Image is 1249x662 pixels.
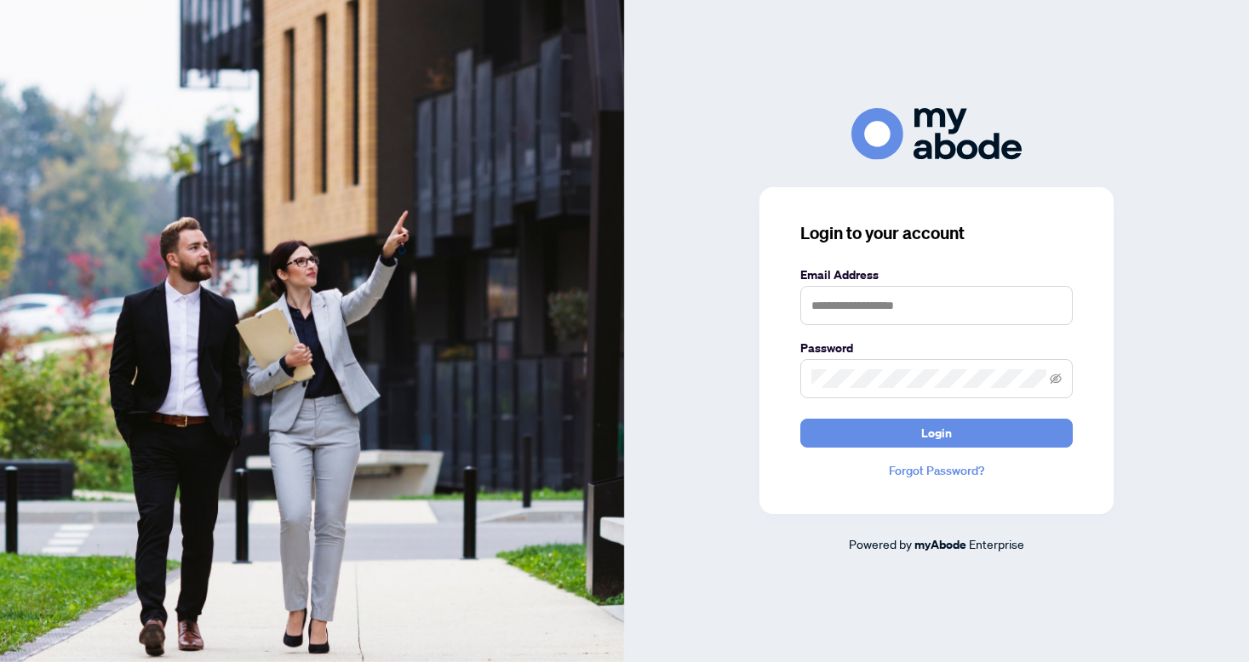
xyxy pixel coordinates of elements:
[800,265,1073,284] label: Email Address
[800,419,1073,448] button: Login
[851,108,1022,160] img: ma-logo
[849,536,912,551] span: Powered by
[914,535,966,554] a: myAbode
[921,419,952,447] span: Login
[800,339,1073,357] label: Password
[969,536,1024,551] span: Enterprise
[800,461,1073,480] a: Forgot Password?
[800,221,1073,245] h3: Login to your account
[1050,373,1062,385] span: eye-invisible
